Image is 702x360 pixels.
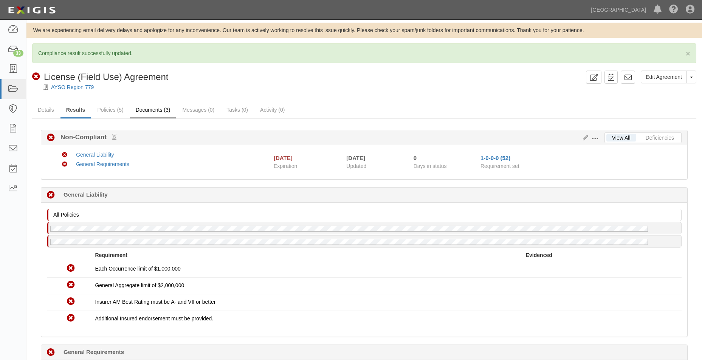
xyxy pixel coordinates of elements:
[53,211,679,218] p: All Policies
[686,49,690,57] button: Close
[44,72,168,82] span: License (Field Use) Agreement
[95,282,184,288] span: General Aggregate limit of $2,000,000
[606,134,636,142] a: View All
[346,163,366,169] span: Updated
[67,265,75,272] i: Non-Compliant
[47,209,683,215] a: All Policies
[76,161,129,167] a: General Requirements
[95,299,215,305] span: Insurer AM Best Rating must be A- and VII or better
[51,84,94,90] a: AYSO Region 779
[414,154,475,162] div: Since 08/12/2025
[26,26,702,34] div: We are experiencing email delivery delays and apologize for any inconvenience. Our team is active...
[47,134,55,142] i: Non-Compliant
[274,162,341,170] span: Expiration
[95,252,127,258] strong: Requirement
[67,298,75,306] i: Non-Compliant
[95,266,180,272] span: Each Occurrence limit of $1,000,000
[13,50,23,57] div: 33
[274,154,293,162] div: [DATE]
[67,314,75,322] i: Non-Compliant
[346,154,402,162] div: [DATE]
[580,135,588,141] a: Edit Results
[95,315,213,322] span: Additional Insured endorsement must be provided.
[6,3,58,17] img: logo-5460c22ac91f19d4615b14bd174203de0afe785f0fc80cf4dbbc73dc1793850b.png
[76,152,114,158] a: General Liability
[177,102,220,117] a: Messages (0)
[47,191,55,199] i: Non-Compliant 0 days (since 08/12/2025)
[64,348,124,356] b: General Requirements
[587,2,650,17] a: [GEOGRAPHIC_DATA]
[32,71,168,83] div: License (Field Use) Agreement
[221,102,254,117] a: Tasks (0)
[414,163,447,169] span: Days in status
[38,49,690,57] p: Compliance result successfully updated.
[67,281,75,289] i: Non-Compliant
[47,349,55,357] i: Non-Compliant 0 days (since 08/12/2025)
[64,191,108,198] b: General Liability
[641,71,687,83] a: Edit Agreement
[32,73,40,81] i: Non-Compliant
[55,133,116,142] b: Non-Compliant
[254,102,290,117] a: Activity (0)
[669,5,678,14] i: Help Center - Complianz
[130,102,176,118] a: Documents (3)
[62,152,67,158] i: Non-Compliant
[60,102,91,118] a: Results
[112,134,116,140] small: Pending Review
[480,163,519,169] span: Requirement set
[640,134,680,142] a: Deficiencies
[686,49,690,58] span: ×
[91,102,129,117] a: Policies (5)
[526,252,552,258] strong: Evidenced
[62,162,67,167] i: Non-Compliant
[480,155,510,161] a: 1-0-0-0 (52)
[32,102,60,117] a: Details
